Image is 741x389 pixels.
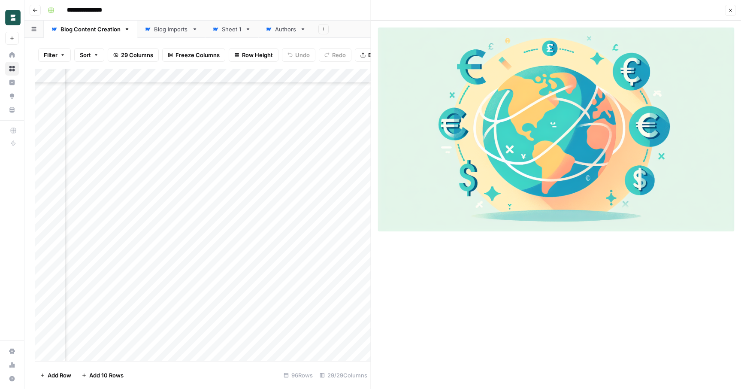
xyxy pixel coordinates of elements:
[319,48,351,62] button: Redo
[5,62,19,76] a: Browse
[242,51,273,59] span: Row Height
[154,25,188,33] div: Blog Imports
[280,368,316,382] div: 96 Rows
[295,51,310,59] span: Undo
[229,48,278,62] button: Row Height
[222,25,242,33] div: Sheet 1
[275,25,296,33] div: Authors
[44,51,57,59] span: Filter
[80,51,91,59] span: Sort
[74,48,104,62] button: Sort
[5,103,19,117] a: Your Data
[108,48,159,62] button: 29 Columns
[5,76,19,89] a: Insights
[5,48,19,62] a: Home
[5,372,19,386] button: Help + Support
[5,89,19,103] a: Opportunities
[282,48,315,62] button: Undo
[5,344,19,358] a: Settings
[60,25,121,33] div: Blog Content Creation
[38,48,71,62] button: Filter
[316,368,371,382] div: 29/29 Columns
[35,368,76,382] button: Add Row
[175,51,220,59] span: Freeze Columns
[44,21,137,38] a: Blog Content Creation
[332,51,346,59] span: Redo
[121,51,153,59] span: 29 Columns
[205,21,258,38] a: Sheet 1
[162,48,225,62] button: Freeze Columns
[76,368,129,382] button: Add 10 Rows
[378,27,735,231] img: Row/Cell
[355,48,404,62] button: Export CSV
[5,358,19,372] a: Usage
[48,371,71,380] span: Add Row
[5,10,21,25] img: Borderless Logo
[89,371,124,380] span: Add 10 Rows
[5,7,19,28] button: Workspace: Borderless
[137,21,205,38] a: Blog Imports
[258,21,313,38] a: Authors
